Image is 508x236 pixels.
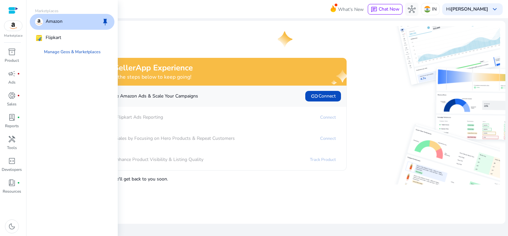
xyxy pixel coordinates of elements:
[338,4,364,15] span: What's New
[8,92,16,99] span: donut_small
[424,6,431,13] img: in.svg
[432,3,437,15] p: IN
[8,157,16,165] span: code_blocks
[8,70,16,78] span: campaign
[5,58,19,63] p: Product
[58,74,193,80] h4: Almost there! Complete the steps below to keep going!
[8,135,16,143] span: handyman
[408,5,416,13] span: hub
[2,167,22,173] p: Developers
[8,222,16,230] span: dark_mode
[371,6,377,13] span: chat
[17,72,20,75] span: fiber_manual_record
[451,6,488,12] b: [PERSON_NAME]
[278,31,294,47] img: one-star.svg
[368,4,402,15] button: chatChat Now
[305,154,341,165] a: Track Product
[17,116,20,119] span: fiber_manual_record
[7,145,17,151] p: Tools
[3,188,21,194] p: Resources
[379,6,400,12] span: Chat Now
[8,113,16,121] span: lab_profile
[58,63,193,73] h2: Maximize your SellerApp Experience
[7,101,17,107] p: Sales
[5,123,19,129] p: Reports
[311,92,318,100] span: link
[46,34,61,42] p: Flipkart
[311,92,336,100] span: Connect
[68,156,203,163] p: Enhance Product Visibility & Listing Quality
[30,8,114,14] p: Marketplaces
[35,18,43,26] img: amazon.svg
[491,5,499,13] span: keyboard_arrow_down
[8,179,16,187] span: book_4
[8,79,16,85] p: Ads
[446,7,488,12] p: Hi
[68,93,198,99] p: Automate Amazon Ads & Scale Your Campaigns
[39,46,106,58] a: Manage Geos & Marketplaces
[405,3,418,16] button: hub
[46,18,63,26] p: Amazon
[101,18,109,26] span: keep
[68,135,235,142] p: Boost Sales by Focusing on Hero Products & Repeat Customers
[50,173,347,182] p: , and we'll get back to you soon.
[315,133,341,144] a: Connect
[4,21,22,31] img: amazon.svg
[17,181,20,184] span: fiber_manual_record
[8,48,16,56] span: inventory_2
[315,112,341,123] a: Connect
[305,91,341,101] button: linkConnect
[4,33,22,38] p: Marketplace
[35,34,43,42] img: flipkart.svg
[17,94,20,97] span: fiber_manual_record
